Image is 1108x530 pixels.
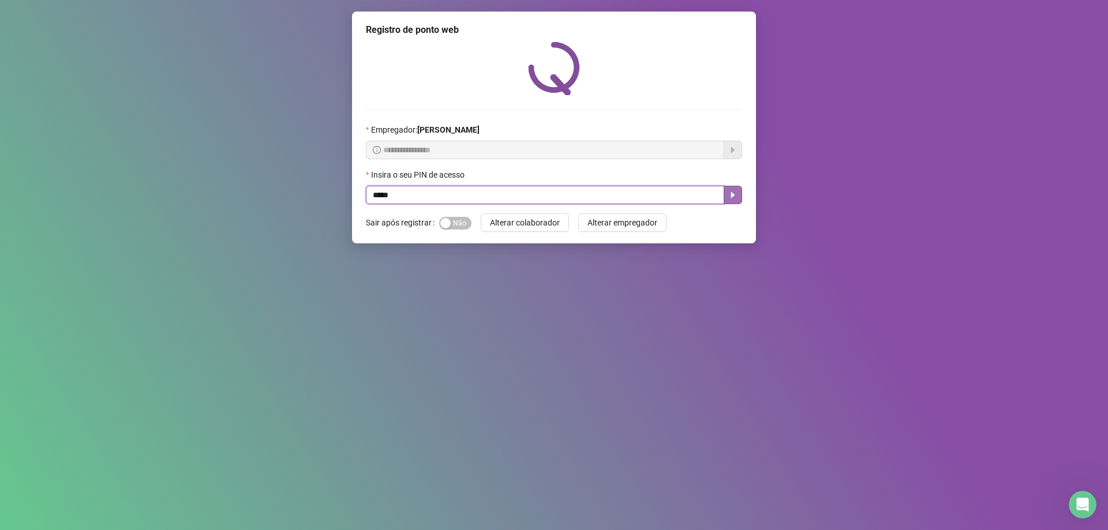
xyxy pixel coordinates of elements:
[417,125,480,134] strong: [PERSON_NAME]
[490,216,560,229] span: Alterar colaborador
[371,123,480,136] span: Empregador :
[481,213,569,232] button: Alterar colaborador
[366,168,472,181] label: Insira o seu PIN de acesso
[728,190,738,200] span: caret-right
[1069,491,1096,518] iframe: Intercom live chat
[366,23,742,37] div: Registro de ponto web
[578,213,667,232] button: Alterar empregador
[366,213,439,232] label: Sair após registrar
[587,216,657,229] span: Alterar empregador
[528,42,580,95] img: QRPoint
[373,146,381,154] span: info-circle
